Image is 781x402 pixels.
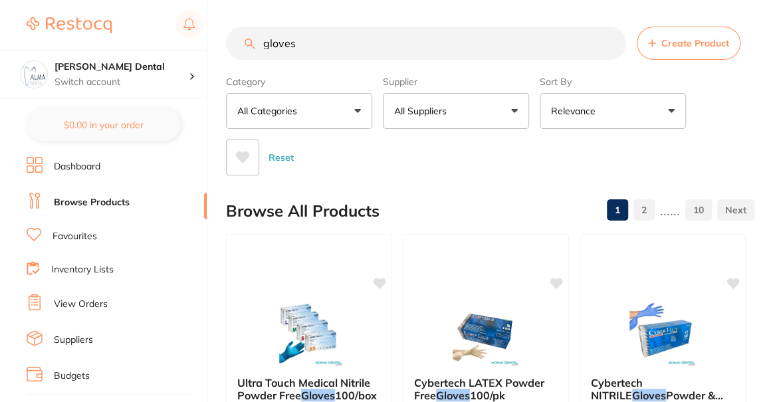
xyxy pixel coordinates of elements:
[436,389,470,402] em: Gloves
[660,203,680,218] p: ......
[54,298,108,311] a: View Orders
[301,389,335,402] em: Gloves
[54,369,90,383] a: Budgets
[265,140,298,175] button: Reset
[226,93,372,129] button: All Categories
[21,61,47,88] img: Alma Dental
[632,389,666,402] em: Gloves
[383,76,529,88] label: Supplier
[443,300,529,366] img: Cybertech LATEX Powder Free Gloves 100/pk
[607,197,628,223] a: 1
[685,197,712,223] a: 10
[53,230,97,243] a: Favourites
[414,377,558,401] b: Cybertech LATEX Powder Free Gloves 100/pk
[54,334,93,347] a: Suppliers
[540,93,686,129] button: Relevance
[226,76,372,88] label: Category
[54,160,100,173] a: Dashboard
[55,60,189,74] h4: Alma Dental
[237,104,302,118] p: All Categories
[661,38,729,49] span: Create Product
[633,197,655,223] a: 2
[591,376,643,401] span: Cybertech NITRILE
[266,300,352,366] img: Ultra Touch Medical Nitrile Powder Free Gloves 100/box
[470,389,505,402] span: 100/pk
[414,376,544,401] span: Cybertech LATEX Powder Free
[383,93,529,129] button: All Suppliers
[237,377,381,401] b: Ultra Touch Medical Nitrile Powder Free Gloves 100/box
[619,300,706,366] img: Cybertech NITRILE Gloves Powder & Latex Free 100/pk
[591,377,734,401] b: Cybertech NITRILE Gloves Powder & Latex Free 100/pk
[335,389,377,402] span: 100/box
[55,76,189,89] p: Switch account
[226,202,380,221] h2: Browse All Products
[551,104,601,118] p: Relevance
[637,27,740,60] button: Create Product
[237,376,370,401] span: Ultra Touch Medical Nitrile Powder Free
[540,76,686,88] label: Sort By
[394,104,452,118] p: All Suppliers
[54,196,130,209] a: Browse Products
[27,109,180,141] button: $0.00 in your order
[27,10,112,41] a: Restocq Logo
[51,263,114,276] a: Inventory Lists
[226,27,626,60] input: Search Products
[27,17,112,33] img: Restocq Logo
